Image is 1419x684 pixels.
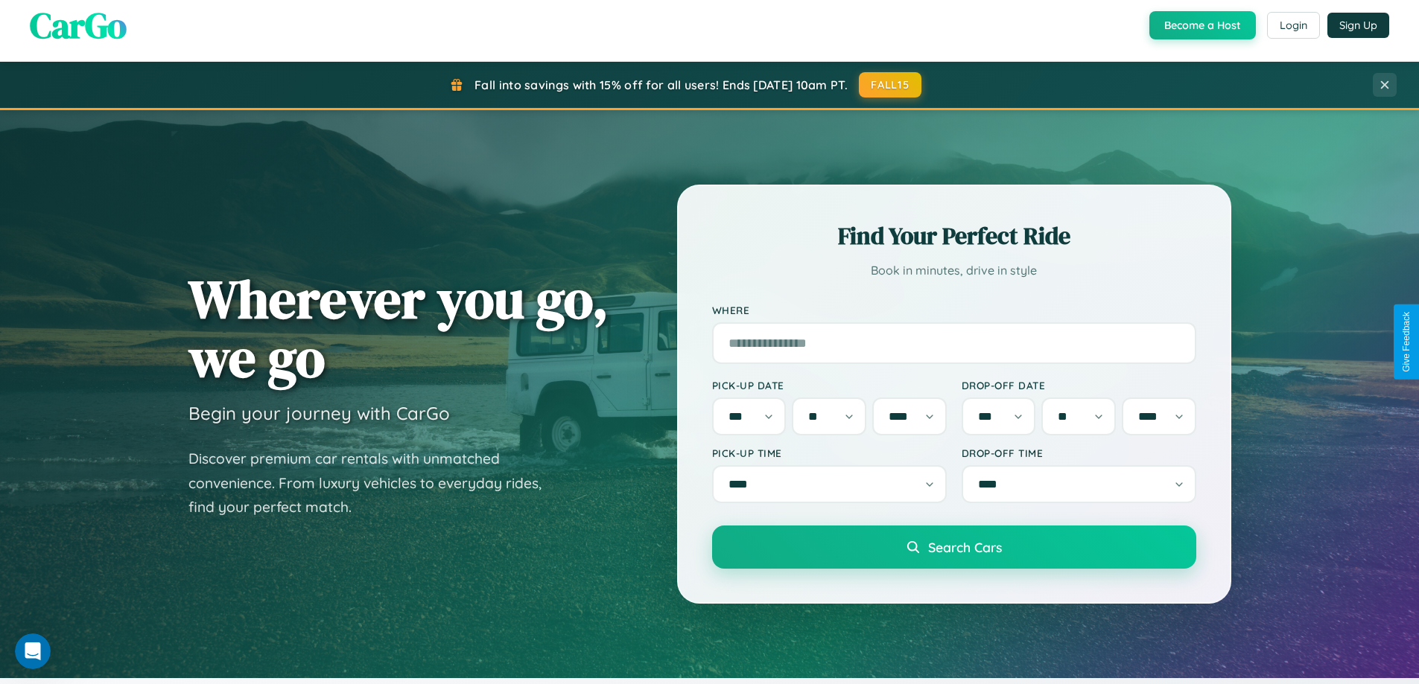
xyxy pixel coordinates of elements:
button: Search Cars [712,525,1196,569]
h2: Find Your Perfect Ride [712,220,1196,252]
label: Drop-off Time [962,447,1196,459]
button: FALL15 [859,72,921,98]
div: Give Feedback [1401,312,1412,372]
h1: Wherever you go, we go [188,269,609,387]
h3: Begin your journey with CarGo [188,402,450,424]
p: Discover premium car rentals with unmatched convenience. From luxury vehicles to everyday rides, ... [188,447,561,520]
span: Fall into savings with 15% off for all users! Ends [DATE] 10am PT. [474,77,848,92]
button: Sign Up [1327,13,1389,38]
button: Login [1267,12,1320,39]
span: Search Cars [928,539,1002,555]
label: Where [712,304,1196,316]
p: Book in minutes, drive in style [712,260,1196,281]
label: Pick-up Date [712,379,947,391]
span: CarGo [30,1,127,50]
button: Become a Host [1149,11,1256,39]
iframe: Intercom live chat [15,633,51,669]
label: Pick-up Time [712,447,947,459]
label: Drop-off Date [962,379,1196,391]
